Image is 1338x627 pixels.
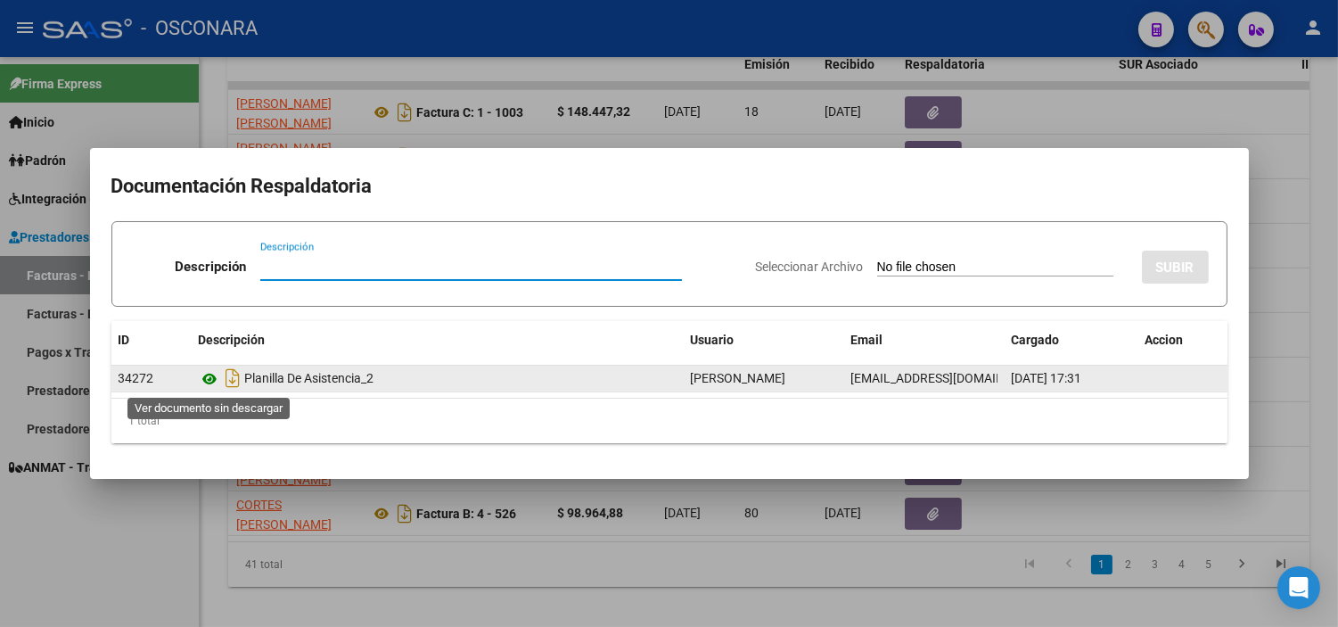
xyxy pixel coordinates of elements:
div: Planilla De Asistencia_2 [199,364,677,392]
datatable-header-cell: Descripción [192,321,684,359]
i: Descargar documento [222,364,245,392]
span: [PERSON_NAME] [691,371,786,385]
button: SUBIR [1142,251,1209,284]
span: Usuario [691,333,735,347]
span: Email [851,333,883,347]
span: Cargado [1012,333,1060,347]
span: [EMAIL_ADDRESS][DOMAIN_NAME] [851,371,1049,385]
div: 1 total [111,399,1227,443]
span: ID [119,333,130,347]
span: Accion [1145,333,1184,347]
div: Open Intercom Messenger [1277,566,1320,609]
datatable-header-cell: Accion [1138,321,1227,359]
h2: Documentación Respaldatoria [111,169,1227,203]
p: Descripción [175,257,246,277]
datatable-header-cell: Cargado [1005,321,1138,359]
span: [DATE] 17:31 [1012,371,1082,385]
span: SUBIR [1156,260,1194,276]
datatable-header-cell: ID [111,321,192,359]
datatable-header-cell: Email [844,321,1005,359]
span: 34272 [119,371,154,385]
span: Descripción [199,333,266,347]
datatable-header-cell: Usuario [684,321,844,359]
span: Seleccionar Archivo [756,260,864,274]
